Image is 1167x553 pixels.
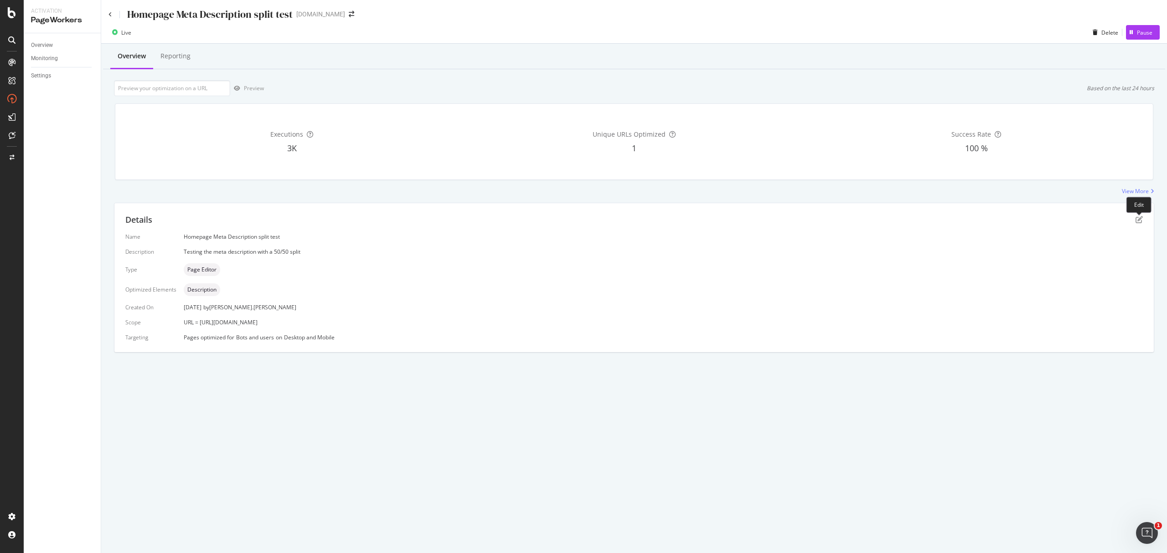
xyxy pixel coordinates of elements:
span: 1 [632,143,636,154]
div: pen-to-square [1136,216,1143,223]
a: View More [1122,187,1154,195]
div: [DOMAIN_NAME] [296,10,345,19]
div: Targeting [125,333,176,341]
span: Success Rate [951,130,991,138]
div: Created On [125,303,176,311]
div: Testing the meta description with a 50/50 split [184,248,1143,256]
div: Delete [1101,29,1118,36]
div: arrow-right-arrow-left [349,11,354,17]
div: Desktop and Mobile [284,333,335,341]
input: Preview your optimization on a URL [114,80,230,96]
a: Click to go back [108,12,112,17]
span: 100 % [965,143,988,154]
div: Activation [31,7,93,15]
div: View More [1122,187,1149,195]
button: Pause [1126,25,1160,40]
span: URL = [URL][DOMAIN_NAME] [184,318,258,326]
div: Description [125,248,176,256]
span: Executions [270,130,303,138]
div: by [PERSON_NAME].[PERSON_NAME] [203,303,296,311]
div: Overview [31,41,53,50]
span: Unique URLs Optimized [593,130,666,138]
div: Monitoring [31,54,58,63]
button: Preview [230,81,264,96]
a: Overview [31,41,94,50]
div: neutral label [184,263,220,276]
div: Homepage Meta Description split test [184,233,1143,241]
div: Bots and users [236,333,274,341]
div: Preview [244,84,264,92]
div: Live [121,29,131,36]
div: PageWorkers [31,15,93,26]
div: neutral label [184,283,220,296]
div: Name [125,233,176,241]
a: Monitoring [31,54,94,63]
div: Overview [118,51,146,61]
div: Homepage Meta Description split test [127,7,293,21]
div: Settings [31,71,51,81]
span: 1 [1155,522,1162,529]
div: Optimized Elements [125,286,176,293]
div: [DATE] [184,303,1143,311]
div: Type [125,266,176,273]
div: Details [125,214,152,226]
div: Scope [125,318,176,326]
div: Reporting [160,51,191,61]
span: 3K [287,143,297,154]
div: Pages optimized for on [184,333,1143,341]
div: Edit [1126,197,1152,213]
span: Page Editor [187,267,217,272]
a: Settings [31,71,94,81]
iframe: Intercom live chat [1136,522,1158,544]
button: Delete [1089,25,1118,40]
div: Based on the last 24 hours [1087,84,1154,92]
span: Description [187,287,217,292]
div: Pause [1137,29,1152,36]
